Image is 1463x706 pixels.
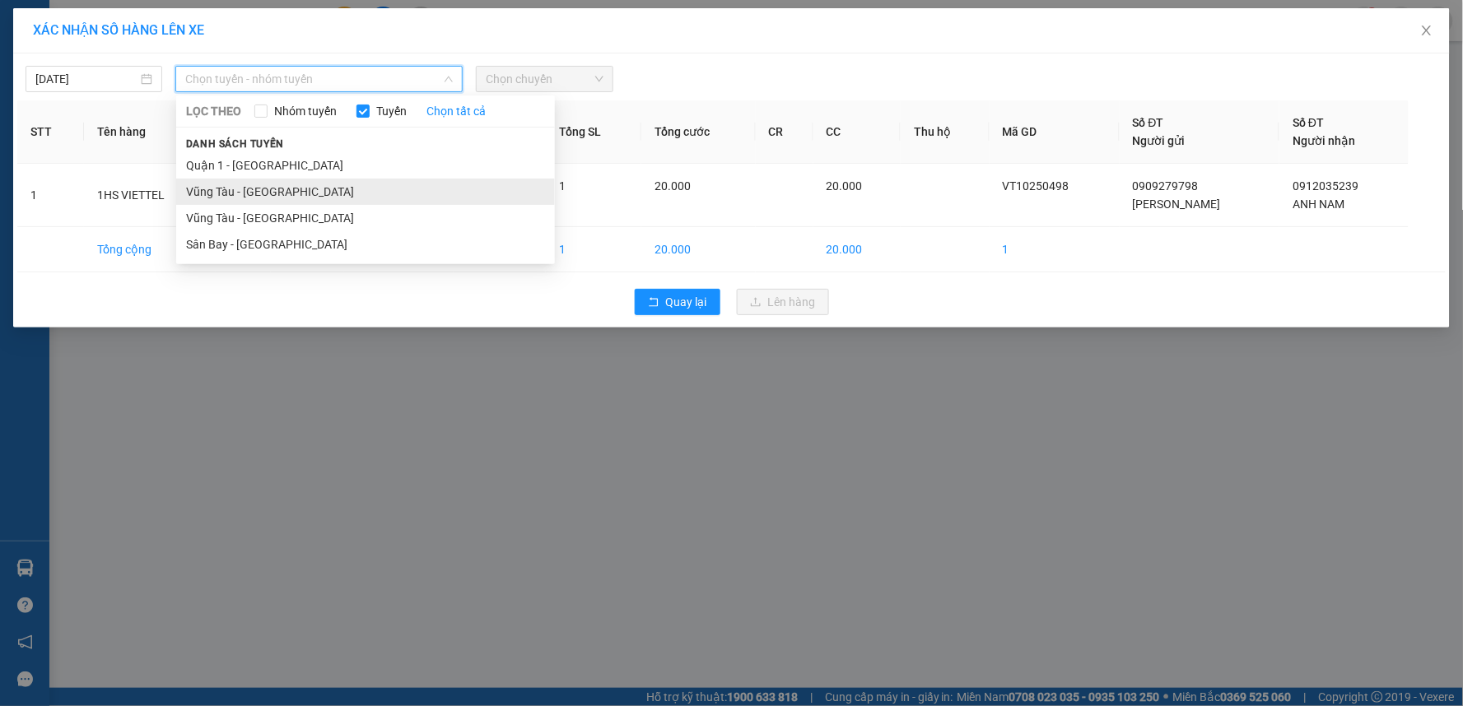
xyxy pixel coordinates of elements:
th: STT [17,100,84,164]
th: Tổng SL [546,100,641,164]
th: Tổng cước [641,100,756,164]
li: Sân Bay - [GEOGRAPHIC_DATA] [176,231,555,258]
li: Vũng Tàu - [GEOGRAPHIC_DATA] [176,179,555,205]
span: LỌC THEO [186,102,241,120]
span: [PERSON_NAME] [1133,197,1221,211]
span: 0912035239 [1293,179,1358,193]
th: CR [756,100,813,164]
td: 20.000 [813,227,901,272]
span: ANH NAM [1293,197,1344,211]
th: Tên hàng [84,100,216,164]
span: 1 [559,179,566,193]
span: Nhóm tuyến [268,102,343,120]
span: Số ĐT [1293,116,1324,129]
button: rollbackQuay lại [635,289,720,315]
button: uploadLên hàng [737,289,829,315]
td: Tổng cộng [84,227,216,272]
span: Chọn chuyến [486,67,603,91]
td: 1 [17,164,84,227]
span: Số ĐT [1133,116,1164,129]
span: rollback [648,296,659,309]
th: Mã GD [990,100,1120,164]
a: Chọn tất cả [426,102,486,120]
span: Người nhận [1293,134,1355,147]
td: 20.000 [641,227,756,272]
span: down [444,74,454,84]
span: Tuyến [370,102,413,120]
span: VT10250498 [1003,179,1069,193]
span: Danh sách tuyến [176,137,294,151]
span: Người gửi [1133,134,1186,147]
li: Vũng Tàu - [GEOGRAPHIC_DATA] [176,205,555,231]
span: 0909279798 [1133,179,1199,193]
span: 20.000 [655,179,691,193]
span: XÁC NHẬN SỐ HÀNG LÊN XE [33,22,204,38]
span: close [1420,24,1433,37]
td: 1 [990,227,1120,272]
td: 1 [546,227,641,272]
th: Thu hộ [901,100,990,164]
td: 1HS VIETTEL [84,164,216,227]
span: Quay lại [666,293,707,311]
span: 20.000 [827,179,863,193]
li: Quận 1 - [GEOGRAPHIC_DATA] [176,152,555,179]
button: Close [1404,8,1450,54]
span: Chọn tuyến - nhóm tuyến [185,67,453,91]
th: CC [813,100,901,164]
input: 14/10/2025 [35,70,137,88]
